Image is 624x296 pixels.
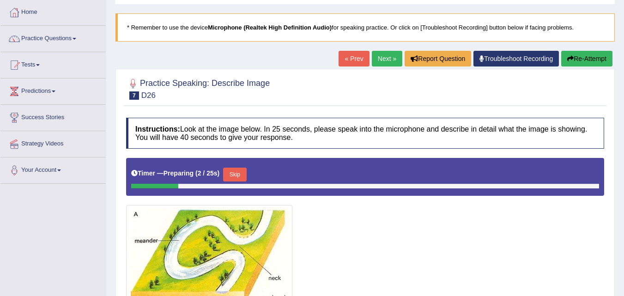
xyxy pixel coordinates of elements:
small: D26 [141,91,156,100]
a: Strategy Videos [0,131,106,154]
button: Skip [223,168,246,181]
blockquote: * Remember to use the device for speaking practice. Or click on [Troubleshoot Recording] button b... [115,13,615,42]
button: Re-Attempt [561,51,612,66]
a: Success Stories [0,105,106,128]
b: Instructions: [135,125,180,133]
h5: Timer — [131,170,219,177]
b: ( [195,169,198,177]
a: « Prev [339,51,369,66]
h2: Practice Speaking: Describe Image [126,77,270,100]
b: ) [218,169,220,177]
b: Preparing [164,169,194,177]
a: Troubleshoot Recording [473,51,559,66]
a: Your Account [0,157,106,181]
b: 2 / 25s [198,169,218,177]
span: 7 [129,91,139,100]
button: Report Question [405,51,471,66]
a: Tests [0,52,106,75]
a: Practice Questions [0,26,106,49]
b: Microphone (Realtek High Definition Audio) [208,24,332,31]
h4: Look at the image below. In 25 seconds, please speak into the microphone and describe in detail w... [126,118,604,149]
a: Predictions [0,79,106,102]
a: Next » [372,51,402,66]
